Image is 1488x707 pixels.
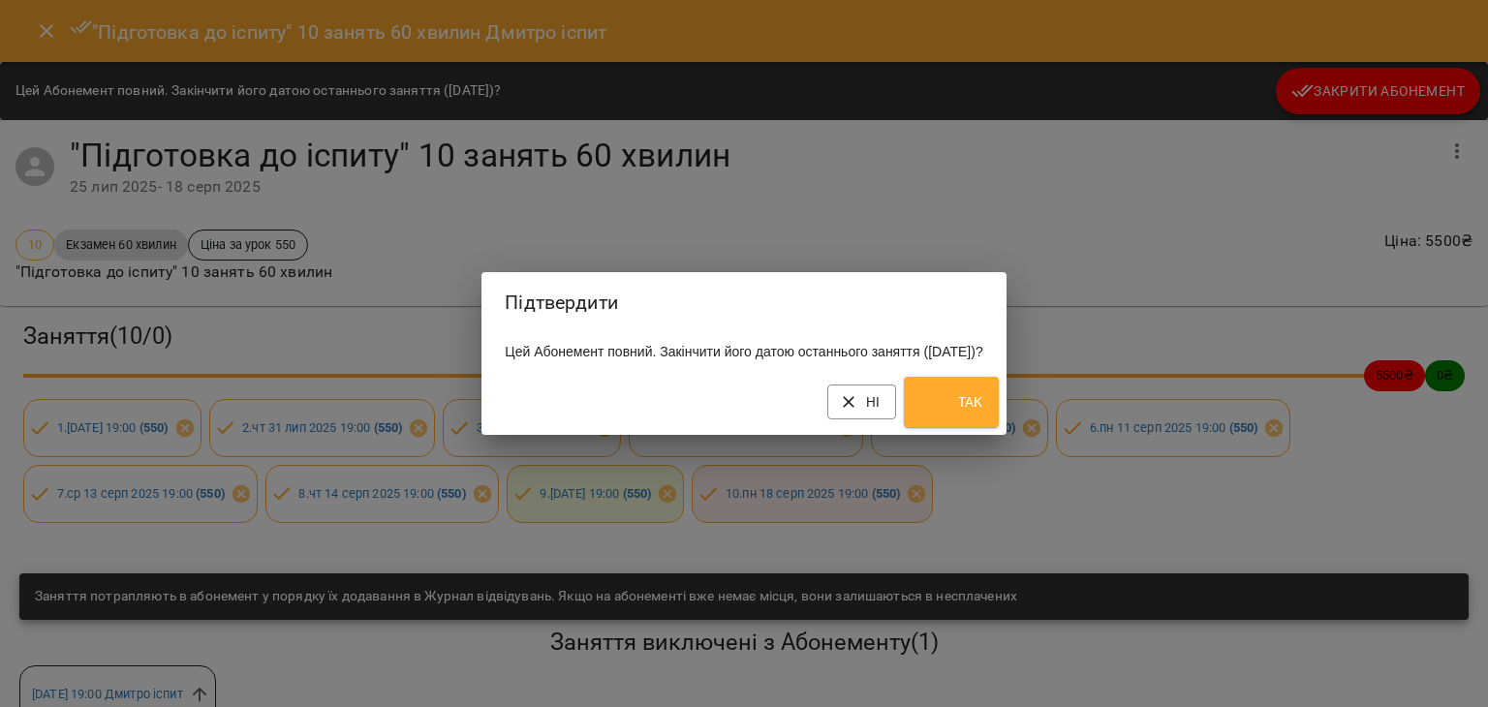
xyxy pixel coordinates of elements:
button: Так [904,377,999,427]
span: Так [919,383,983,421]
div: Цей Абонемент повний. Закінчити його датою останнього заняття ([DATE])? [481,334,1006,369]
h2: Підтвердити [505,288,982,318]
span: Ні [843,390,881,414]
button: Ні [827,384,896,419]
